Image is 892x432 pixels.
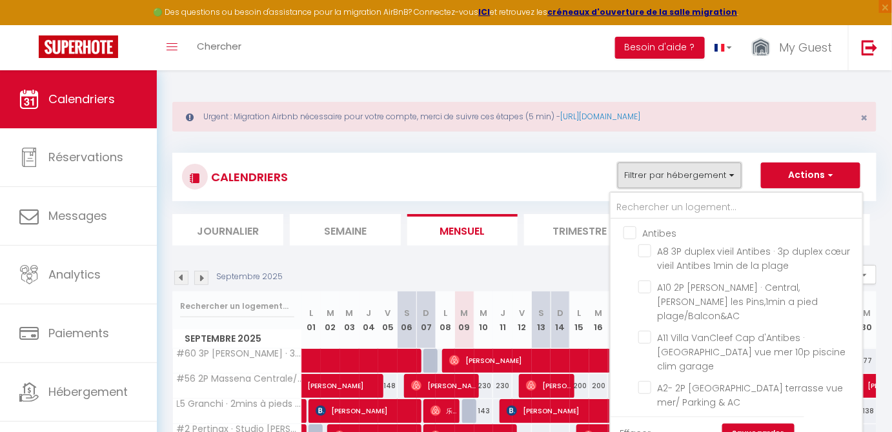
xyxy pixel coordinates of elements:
span: × [861,110,868,126]
span: Calendriers [48,91,115,107]
span: A11 Villa VanCleef Cap d'Antibes · [GEOGRAPHIC_DATA] vue mer 10p piscine clim garage [658,331,846,373]
span: A2- 2P [GEOGRAPHIC_DATA] terrasse vue mer/ Parking & AC [658,382,844,409]
a: créneaux d'ouverture de la salle migration [548,6,738,17]
span: 乐雨 邹 [431,398,456,423]
a: [URL][DOMAIN_NAME] [560,111,640,122]
abbr: M [594,307,602,319]
img: logout [862,39,878,55]
abbr: M [863,307,871,319]
th: 04 [360,291,379,349]
span: Chercher [197,39,241,53]
span: Messages [48,208,107,224]
span: #56 2P Massena Centrale/Proche Prom,[GEOGRAPHIC_DATA],AC&WIFI [175,374,304,384]
li: Journalier [172,214,283,246]
th: 07 [417,291,436,349]
abbr: V [519,307,525,319]
abbr: D [423,307,429,319]
abbr: L [309,307,313,319]
a: Chercher [187,25,251,70]
div: Urgent : Migration Airbnb nécessaire pour votre compte, merci de suivre ces étapes (5 min) - [172,102,877,132]
a: ICI [479,6,491,17]
th: 06 [398,291,417,349]
abbr: L [443,307,447,319]
th: 10 [474,291,494,349]
span: [PERSON_NAME] [526,373,571,398]
div: 200 [570,374,589,398]
button: Ouvrir le widget de chat LiveChat [10,5,49,44]
span: A8 3P duplex vieil Antibes · 3p duplex cœur vieil Antibes 1min de la plage [658,245,851,272]
a: ... My Guest [742,25,848,70]
th: 14 [551,291,570,349]
th: 30 [857,291,877,349]
div: 200 [589,374,609,398]
div: 143 [474,399,494,423]
span: Paiements [48,325,109,341]
abbr: M [461,307,469,319]
th: 17 [608,291,627,349]
abbr: J [366,307,371,319]
img: ... [751,37,771,59]
th: 13 [532,291,551,349]
input: Rechercher un logement... [611,196,862,219]
li: Mensuel [407,214,518,246]
div: 177 [857,349,877,373]
abbr: V [385,307,391,319]
span: Septembre 2025 [173,329,301,348]
abbr: M [346,307,354,319]
span: L5 Granchi · 2mins à pieds de La Promenade Coeur du [GEOGRAPHIC_DATA] [175,399,304,409]
h3: CALENDRIERS [208,162,288,191]
span: [PERSON_NAME] [411,373,476,398]
abbr: J [500,307,505,319]
input: Rechercher un logement... [180,295,294,318]
span: [PERSON_NAME] [316,398,419,423]
th: 03 [340,291,360,349]
div: 230 [474,374,494,398]
abbr: M [480,307,487,319]
th: 15 [570,291,589,349]
span: [PERSON_NAME] [307,367,426,391]
span: A10 2P [PERSON_NAME] · Central, [PERSON_NAME] les Pins,1min a pied plage/Balcon&AC [658,281,818,322]
button: Filtrer par hébergement [618,162,742,188]
span: [PERSON_NAME] [449,348,649,373]
th: 12 [512,291,532,349]
abbr: M [327,307,334,319]
abbr: D [557,307,563,319]
button: Actions [761,162,860,188]
div: 230 [493,374,512,398]
abbr: L [578,307,582,319]
th: 16 [589,291,609,349]
span: Analytics [48,266,101,282]
th: 01 [302,291,321,349]
li: Trimestre [524,214,635,246]
th: 08 [436,291,455,349]
button: Close [861,112,868,124]
div: 138 [857,399,877,423]
span: #60 3P [PERSON_NAME] · 3P [PERSON_NAME] centrale proche mer,Promenade/AC &WIFI [175,349,304,358]
th: 05 [378,291,398,349]
span: [PERSON_NAME] [507,398,629,423]
p: Septembre 2025 [216,271,283,283]
span: Réservations [48,149,123,165]
th: 02 [321,291,340,349]
abbr: S [404,307,410,319]
img: Super Booking [39,35,118,58]
a: [PERSON_NAME] [302,374,321,398]
span: Hébergement [48,384,128,400]
li: Semaine [290,214,401,246]
abbr: S [538,307,544,319]
th: 11 [493,291,512,349]
span: My Guest [779,39,832,55]
button: Besoin d'aide ? [615,37,705,59]
th: 09 [455,291,474,349]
